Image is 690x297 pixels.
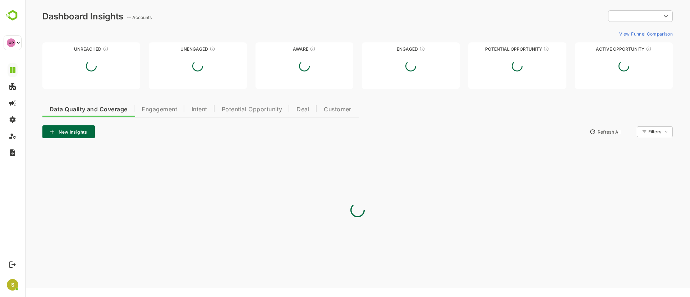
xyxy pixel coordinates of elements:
[78,46,83,52] div: These accounts have not been engaged with for a defined time period
[184,46,190,52] div: These accounts have not shown enough engagement and need nurturing
[518,46,524,52] div: These accounts are MQAs and can be passed on to Inside Sales
[197,107,257,112] span: Potential Opportunity
[8,260,17,269] button: Logout
[4,9,22,22] img: BambooboxLogoMark.f1c84d78b4c51b1a7b5f700c9845e183.svg
[621,46,626,52] div: These accounts have open opportunities which might be at any of the Sales Stages
[394,46,400,52] div: These accounts are warm, further nurturing would qualify them to MQAs
[17,46,115,52] div: Unreached
[7,279,18,291] div: S
[124,46,221,52] div: Unengaged
[550,46,648,52] div: Active Opportunity
[285,46,290,52] div: These accounts have just entered the buying cycle and need further nurturing
[24,107,102,112] span: Data Quality and Coverage
[230,46,328,52] div: Aware
[337,46,434,52] div: Engaged
[561,126,599,138] button: Refresh All
[591,28,648,40] button: View Funnel Comparison
[17,125,70,138] button: New Insights
[166,107,182,112] span: Intent
[17,11,98,22] div: Dashboard Insights
[116,107,152,112] span: Engagement
[443,46,541,52] div: Potential Opportunity
[299,107,326,112] span: Customer
[623,129,636,134] div: Filters
[271,107,284,112] span: Deal
[7,38,15,47] div: OP
[583,10,648,23] div: ​
[102,15,129,20] ag: -- Accounts
[622,125,648,138] div: Filters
